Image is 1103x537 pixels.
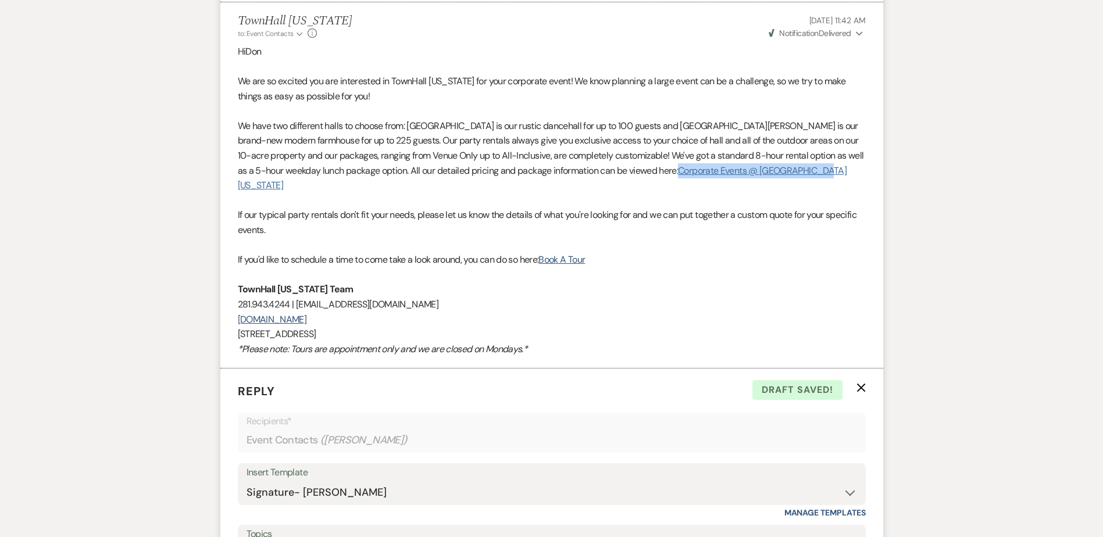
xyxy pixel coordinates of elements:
[320,432,408,448] span: ( [PERSON_NAME] )
[238,28,305,39] button: to: Event Contacts
[238,119,866,193] p: We have two different halls to choose from: [GEOGRAPHIC_DATA] is our rustic dancehall for up to 1...
[238,74,866,103] p: We are so excited you are interested in TownHall [US_STATE] for your corporate event! We know pla...
[238,343,528,355] em: *Please note: Tours are appointment only and we are closed on Mondays.*
[784,507,866,518] a: Manage Templates
[238,29,294,38] span: to: Event Contacts
[238,384,275,399] span: Reply
[752,380,843,400] span: Draft saved!
[238,283,354,295] strong: TownHall [US_STATE] Team
[245,45,261,58] span: Don
[767,27,865,40] button: NotificationDelivered
[809,15,866,26] span: [DATE] 11:42 AM
[247,464,857,481] div: Insert Template
[238,14,352,28] h5: TownHall [US_STATE]
[238,327,866,342] p: [STREET_ADDRESS]
[247,429,857,452] div: Event Contacts
[238,297,866,312] p: 281.943.4244 | [EMAIL_ADDRESS][DOMAIN_NAME]
[769,28,851,38] span: Delivered
[538,253,585,266] a: Book A Tour
[238,313,307,325] a: [DOMAIN_NAME]
[238,207,866,237] p: If our typical party rentals don't fit your needs, please let us know the details of what you're ...
[238,44,866,59] p: Hi
[247,414,857,429] p: Recipients*
[779,28,818,38] span: Notification
[238,252,866,267] p: If you'd like to schedule a time to come take a look around, you can do so here:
